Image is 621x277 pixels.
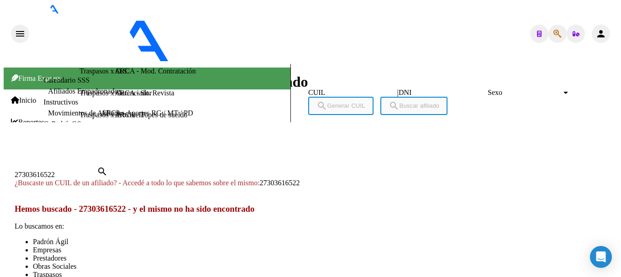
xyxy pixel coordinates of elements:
[316,102,365,109] span: Generar CUIL
[33,254,489,262] li: Prestadores
[15,204,254,214] span: Hemos buscado - 27303616522 - y el mismo no ha sido encontrado
[79,67,129,75] a: Traspasos x O.S.
[48,109,124,117] a: Movimientos de Afiliados
[260,179,300,187] span: 27303616522
[33,238,489,246] li: Padrón Ágil
[15,28,26,39] mat-icon: menu
[11,96,36,105] span: Inicio
[246,56,310,63] span: - [PERSON_NAME]
[389,100,400,111] mat-icon: search
[48,87,121,95] a: Afiliados Empadronados
[33,246,489,254] li: Empresas
[29,14,246,62] img: Logo SAAS
[115,67,196,75] a: ARCA - Mod. Contratación
[43,76,89,84] a: Calendario SSS
[11,118,44,126] span: Reportes
[590,246,612,268] div: Open Intercom Messenger
[115,89,174,97] a: ARCA - Sit. Revista
[488,89,562,97] span: Sexo
[97,166,108,177] mat-icon: search
[15,179,260,187] span: ¿Buscaste un CUIL de un afiliado? - Accedé a todo lo que sabemos sobre el mismo:
[115,111,187,119] a: ARCA - Topes de sueldo
[11,74,61,82] span: Firma Express
[33,262,489,271] li: Obras Sociales
[595,28,606,39] mat-icon: person
[389,102,439,109] span: Buscar afiliado
[308,89,577,109] div: |
[316,100,327,111] mat-icon: search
